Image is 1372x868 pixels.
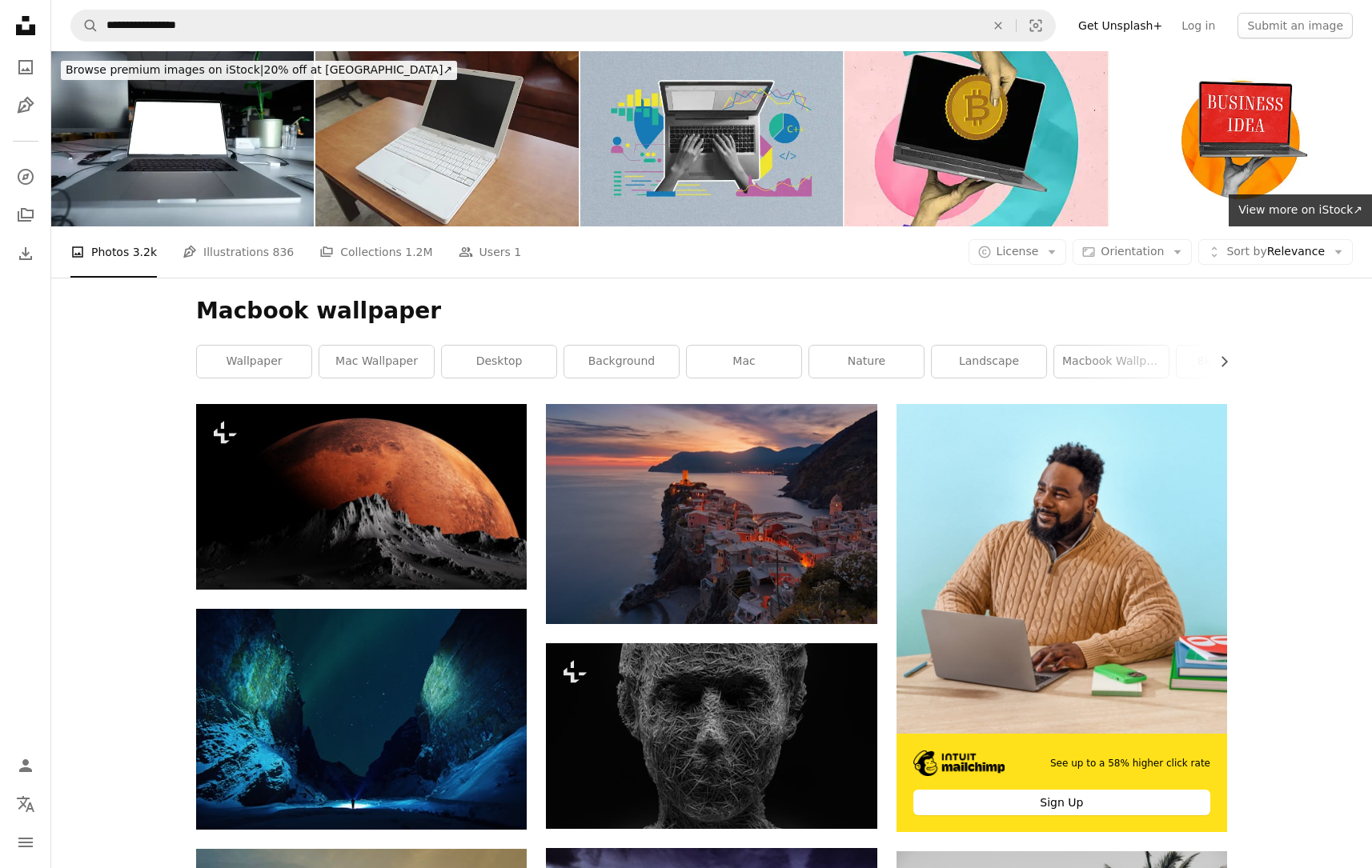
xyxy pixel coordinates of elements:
img: a black and white photo of a man's face [546,643,877,829]
a: desktop [442,346,556,378]
a: a black and white photo of a man's face [546,729,877,743]
a: Log in [1172,13,1225,38]
button: Sort byRelevance [1198,239,1353,265]
span: Sort by [1226,245,1266,258]
img: file-1722962830841-dea897b5811bimage [897,404,1227,734]
span: License [997,245,1039,258]
form: Find visuals sitewide [70,10,1056,42]
a: background [564,346,679,378]
a: a red moon rising over the top of a mountain [196,490,527,504]
button: Submit an image [1238,13,1353,38]
a: Users 1 [459,226,522,278]
a: Photos [10,51,42,83]
img: old white macbook with black screen isolated and blurred background [315,51,578,226]
a: Explore [10,161,42,193]
span: See up to a 58% higher click rate [1050,757,1210,770]
a: wallpaper [197,346,311,378]
button: License [969,239,1067,265]
span: 1 [514,243,521,261]
span: 20% off at [GEOGRAPHIC_DATA] ↗ [66,63,452,76]
a: northern lights [196,712,527,726]
a: View more on iStock↗ [1229,194,1372,226]
a: landscape [932,346,1046,378]
span: 836 [273,243,295,261]
span: View more on iStock ↗ [1238,203,1362,216]
div: Sign Up [913,790,1210,815]
a: aerial view of village on mountain cliff during orange sunset [546,506,877,521]
a: Log in / Sign up [10,750,42,782]
a: Illustrations 836 [183,226,294,278]
button: Search Unsplash [71,10,98,41]
a: Download History [10,238,42,270]
img: Composite photo collage of hand hold macbook device business idea thought finding solution succes... [1109,51,1372,226]
a: Collections 1.2M [319,226,432,278]
a: nature [809,346,924,378]
img: Composite photo collage of hands type macbook keyboard screen interface settings statistics chart... [580,51,843,226]
a: 8k wallpaper [1177,346,1291,378]
img: Vertical photo collage of people hands hold macbook device bitcoin coin earnings freelance miner ... [844,51,1107,226]
a: macbook wallpaper aesthetic [1054,346,1169,378]
a: See up to a 58% higher click rateSign Up [897,404,1227,832]
h1: Macbook wallpaper [196,297,1227,326]
a: mac wallpaper [319,346,434,378]
img: file-1690386555781-336d1949dad1image [913,750,1005,776]
a: mac [687,346,801,378]
img: MacBook Mockup in office [51,51,314,226]
button: Clear [981,10,1016,41]
span: Relevance [1226,244,1325,260]
button: Language [10,788,42,820]
img: a red moon rising over the top of a mountain [196,404,527,590]
span: Browse premium images on iStock | [66,63,263,76]
img: aerial view of village on mountain cliff during orange sunset [546,404,877,624]
button: Visual search [1017,10,1055,41]
button: Orientation [1073,239,1192,265]
a: Browse premium images on iStock|20% off at [GEOGRAPHIC_DATA]↗ [51,51,467,90]
a: Get Unsplash+ [1069,13,1172,38]
span: 1.2M [405,243,432,261]
button: scroll list to the right [1210,346,1227,378]
img: northern lights [196,609,527,830]
a: Illustrations [10,90,42,122]
span: Orientation [1101,245,1164,258]
a: Collections [10,199,42,231]
button: Menu [10,826,42,858]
